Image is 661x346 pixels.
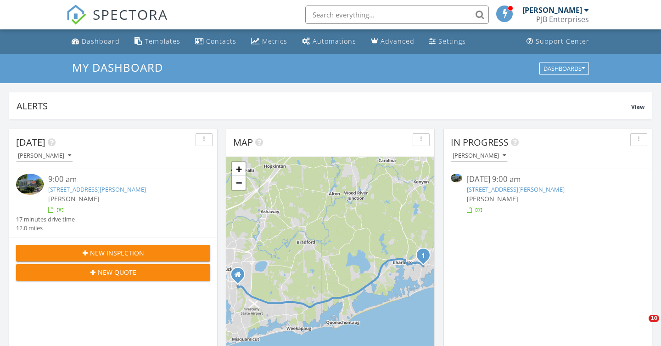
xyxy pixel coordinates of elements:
div: Advanced [381,37,415,45]
div: Contacts [206,37,236,45]
span: [PERSON_NAME] [48,194,100,203]
div: [PERSON_NAME] [453,153,506,159]
div: Automations [313,37,356,45]
a: Templates [131,33,184,50]
div: [PERSON_NAME] [522,6,582,15]
a: SPECTORA [66,12,168,32]
button: New Quote [16,264,210,281]
button: Dashboards [539,62,589,75]
a: 9:00 am [STREET_ADDRESS][PERSON_NAME] [PERSON_NAME] 17 minutes drive time 12.0 miles [16,174,210,233]
div: Settings [438,37,466,45]
span: New Quote [98,267,136,277]
div: 17 minutes drive time [16,215,75,224]
img: The Best Home Inspection Software - Spectora [66,5,86,25]
div: Support Center [536,37,589,45]
a: Support Center [523,33,593,50]
div: 12 Baxter St, Charlestown, RI 02813 [423,255,429,261]
span: Map [233,136,253,148]
img: 9189390%2Fcover_photos%2FLeHPwnm1ZgJCBR5IHUvS%2Fsmall.jpg [16,174,44,194]
button: [PERSON_NAME] [16,150,73,162]
div: Metrics [262,37,287,45]
div: 9:00 am [48,174,194,185]
div: Dashboard [82,37,120,45]
a: Zoom out [232,176,246,190]
span: New Inspection [90,248,144,258]
span: 10 [649,315,659,322]
div: [DATE] 9:00 am [467,174,629,185]
div: 35 East Ave , Westerly RI 02891 [238,274,243,280]
i: 1 [421,253,425,259]
span: [PERSON_NAME] [467,194,518,203]
a: [STREET_ADDRESS][PERSON_NAME] [48,185,146,193]
a: Automations (Basic) [298,33,360,50]
div: Dashboards [543,65,585,72]
a: Metrics [247,33,291,50]
span: In Progress [451,136,509,148]
span: SPECTORA [93,5,168,24]
div: 12.0 miles [16,224,75,233]
img: 9189390%2Fcover_photos%2FLeHPwnm1ZgJCBR5IHUvS%2Fsmall.jpg [451,174,462,182]
button: [PERSON_NAME] [451,150,508,162]
a: Zoom in [232,162,246,176]
button: New Inspection [16,245,210,261]
a: [DATE] 9:00 am [STREET_ADDRESS][PERSON_NAME] [PERSON_NAME] [451,174,645,215]
a: Settings [426,33,470,50]
a: Dashboard [68,33,123,50]
div: [PERSON_NAME] [18,153,71,159]
span: View [631,103,644,111]
iframe: Intercom live chat [630,315,652,337]
input: Search everything... [305,6,489,24]
div: Templates [145,37,180,45]
a: Advanced [367,33,418,50]
a: [STREET_ADDRESS][PERSON_NAME] [467,185,565,193]
span: [DATE] [16,136,45,148]
div: PJB Enterprises [536,15,589,24]
a: Contacts [191,33,240,50]
span: My Dashboard [72,60,163,75]
div: Alerts [17,100,631,112]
